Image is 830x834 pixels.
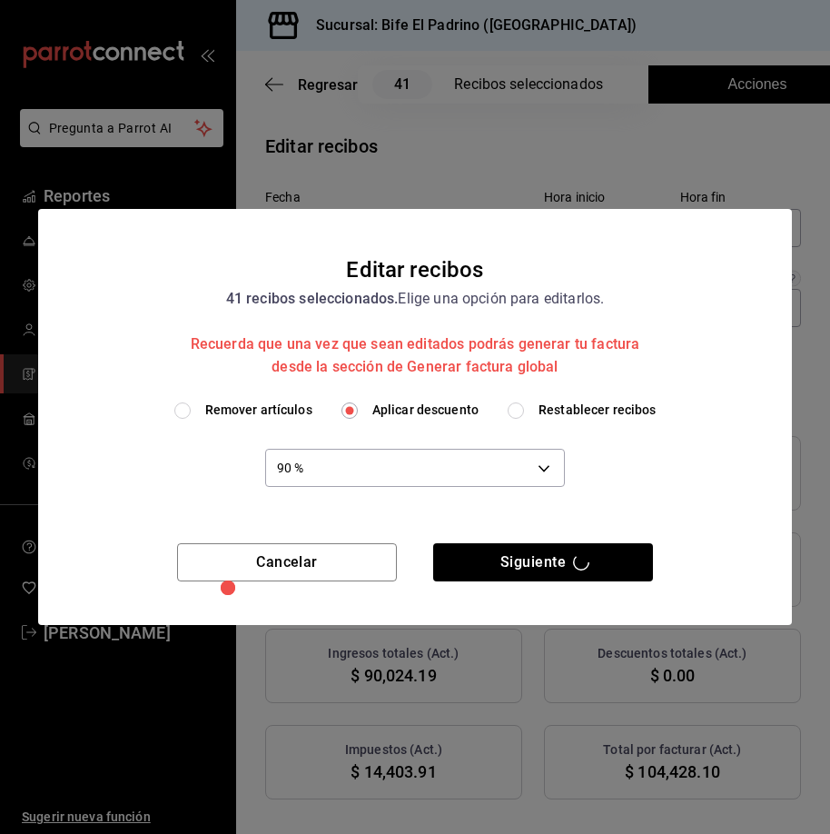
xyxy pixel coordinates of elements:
span: Restablecer recibos [539,401,657,420]
button: Cancelar [177,543,397,581]
button: Siguiente [433,543,653,581]
span: Aplicar descuento [372,401,479,420]
strong: 41 recibos seleccionados. [226,290,399,307]
div: Editar recibos [346,253,483,287]
div: editionType [60,401,770,420]
div: Elige una opción para editarlos. [174,287,656,379]
span: Remover artículos [205,401,312,420]
div: 90 % [265,449,565,487]
div: Recuerda que una vez que sean editados podrás generar tu factura desde la sección de Generar fact... [174,333,656,379]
